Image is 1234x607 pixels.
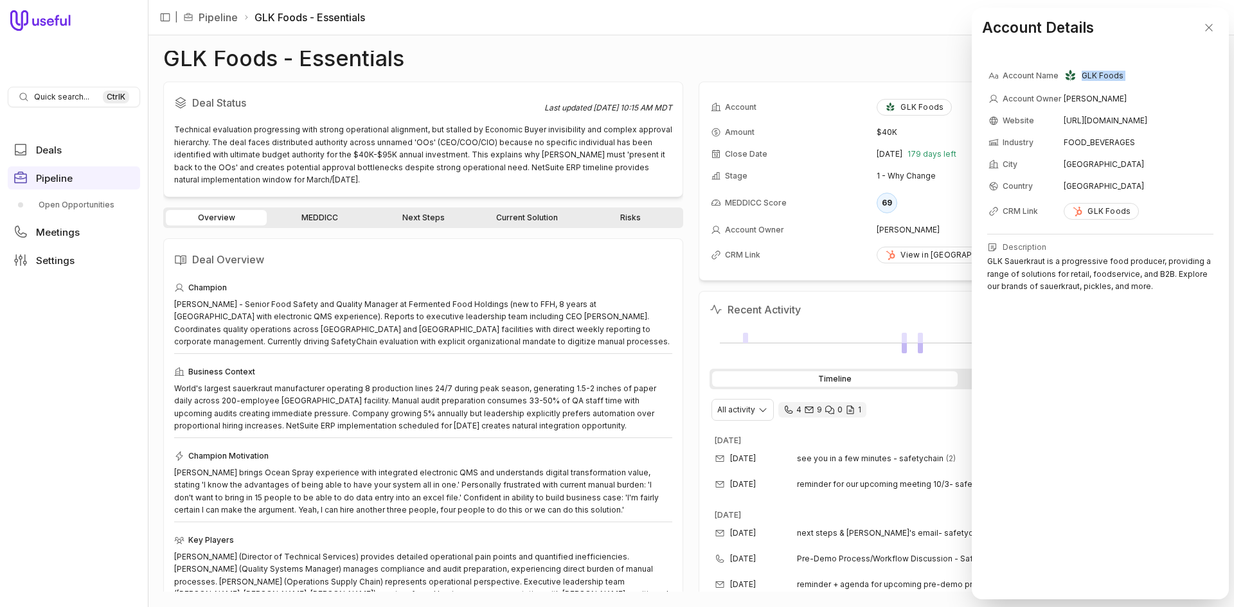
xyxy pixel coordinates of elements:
a: [URL][DOMAIN_NAME] [1064,116,1147,125]
span: CRM Link [1003,206,1038,216]
div: GLK Sauerkraut is a progressive food producer, providing a range of solutions for retail, foodser... [987,255,1213,293]
button: Close [1199,18,1219,37]
td: [GEOGRAPHIC_DATA] [1064,154,1212,175]
span: Account Owner [1003,94,1062,104]
td: [GEOGRAPHIC_DATA] [1064,176,1212,197]
span: Country [1003,181,1033,191]
td: [PERSON_NAME] [1064,89,1212,109]
h2: Account Details [982,20,1094,35]
td: FOOD_BEVERAGES [1064,132,1212,153]
span: GLK Foods [1082,71,1123,81]
a: GLK Foods [1064,203,1139,220]
span: Description [1003,242,1046,252]
div: GLK Foods [1072,206,1131,216]
span: Industry [1003,137,1033,148]
span: Account Name [1003,71,1059,81]
span: Website [1003,116,1034,126]
span: City [1003,159,1017,170]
